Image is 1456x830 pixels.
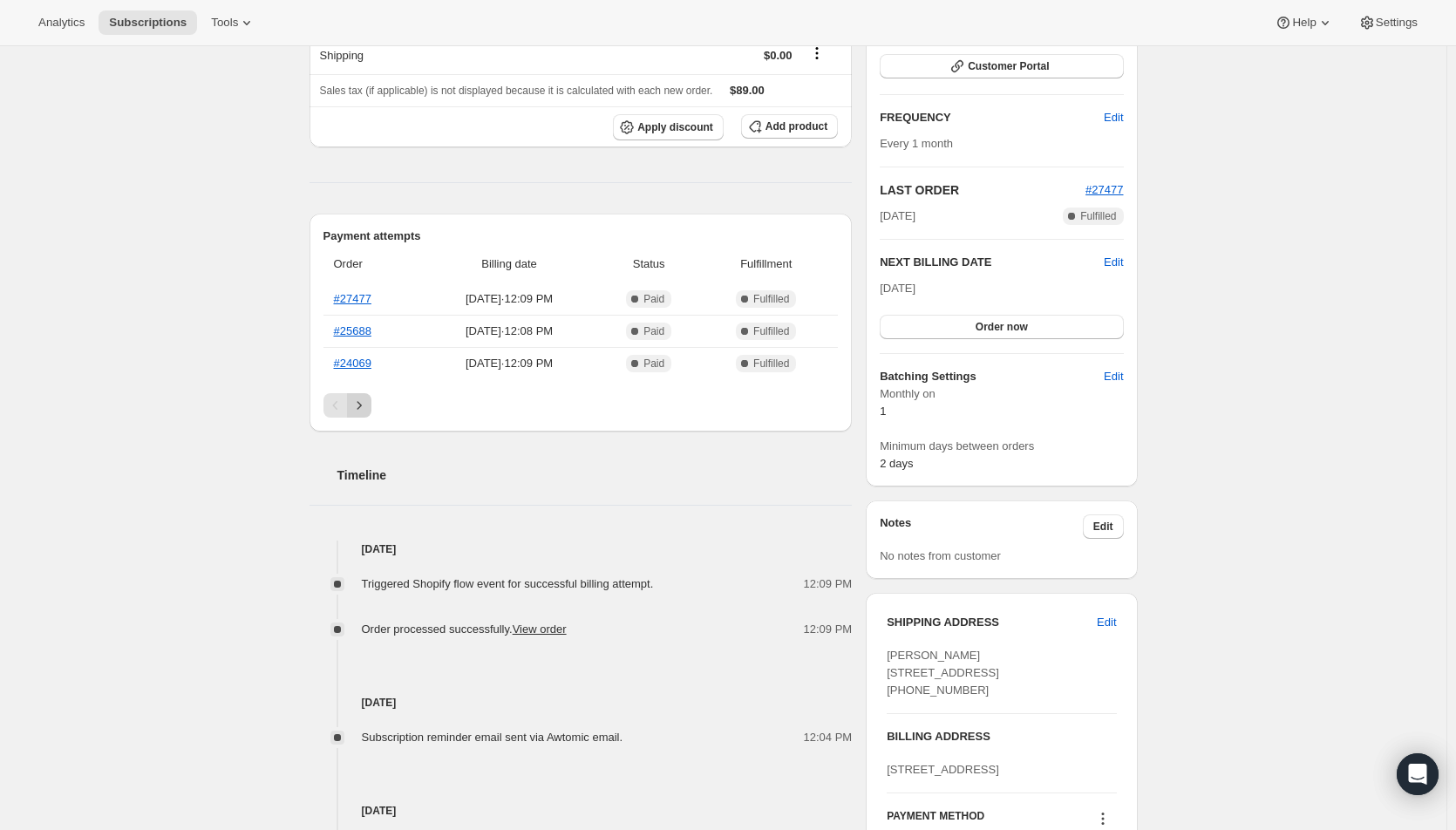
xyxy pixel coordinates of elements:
span: 12:09 PM [804,621,853,638]
span: [DATE] · 12:09 PM [425,290,593,308]
h3: SHIPPING ADDRESS [887,614,1097,631]
th: Order [323,245,421,283]
button: Edit [1093,104,1133,132]
button: Tools [201,10,266,35]
button: Add product [741,114,838,139]
a: #25688 [334,324,371,337]
span: [DATE] [880,282,915,295]
span: No notes from customer [880,549,1001,562]
button: Next [347,393,371,418]
button: Analytics [28,10,95,35]
h4: [DATE] [310,541,853,558]
h2: LAST ORDER [880,181,1085,199]
span: [STREET_ADDRESS] [887,763,999,776]
span: 12:09 PM [804,575,853,593]
span: Edit [1093,520,1113,534]
h2: FREQUENCY [880,109,1104,126]
div: Open Intercom Messenger [1397,753,1439,795]
span: Order now [976,320,1028,334]
span: [DATE] [880,207,915,225]
span: Sales tax (if applicable) is not displayed because it is calculated with each new order. [320,85,713,97]
span: Fulfilled [753,324,789,338]
span: $89.00 [730,84,765,97]
span: Every 1 month [880,137,953,150]
span: $0.00 [764,49,793,62]
span: Paid [643,292,664,306]
h2: NEXT BILLING DATE [880,254,1104,271]
a: #27477 [334,292,371,305]
span: Edit [1104,368,1123,385]
span: Fulfilled [753,357,789,371]
a: #27477 [1085,183,1123,196]
span: Fulfilled [753,292,789,306]
span: Apply discount [637,120,713,134]
button: Edit [1104,254,1123,271]
button: Shipping actions [803,44,831,63]
span: Customer Portal [968,59,1049,73]
h4: [DATE] [310,802,853,820]
h3: BILLING ADDRESS [887,728,1116,745]
span: 12:04 PM [804,729,853,746]
span: Help [1292,16,1316,30]
button: Edit [1083,514,1124,539]
th: Shipping [310,36,574,74]
button: Order now [880,315,1123,339]
span: Add product [765,119,827,133]
a: #24069 [334,357,371,370]
button: Edit [1093,363,1133,391]
span: Fulfillment [704,255,827,273]
span: Fulfilled [1080,209,1116,223]
button: #27477 [1085,181,1123,199]
span: Edit [1097,614,1116,631]
span: 2 days [880,457,913,470]
button: Edit [1086,609,1126,636]
span: Subscriptions [109,16,187,30]
a: View order [513,622,567,636]
span: Triggered Shopify flow event for successful billing attempt. [362,577,654,590]
span: Monthly on [880,385,1123,403]
button: Customer Portal [880,54,1123,78]
span: Minimum days between orders [880,438,1123,455]
span: Analytics [38,16,85,30]
span: Settings [1376,16,1418,30]
span: Billing date [425,255,593,273]
span: Tools [211,16,238,30]
span: Paid [643,324,664,338]
span: [DATE] · 12:09 PM [425,355,593,372]
span: Subscription reminder email sent via Awtomic email. [362,731,623,744]
h2: Payment attempts [323,228,839,245]
span: 1 [880,405,886,418]
span: Paid [643,357,664,371]
button: Help [1264,10,1344,35]
span: Edit [1104,109,1123,126]
span: [PERSON_NAME] [STREET_ADDRESS] [PHONE_NUMBER] [887,649,999,697]
button: Apply discount [613,114,724,140]
button: Settings [1348,10,1428,35]
span: Status [603,255,694,273]
h4: [DATE] [310,694,853,711]
span: Order processed successfully. [362,622,567,636]
h2: Timeline [337,466,853,484]
h3: Notes [880,514,1083,539]
button: Subscriptions [99,10,197,35]
h6: Batching Settings [880,368,1104,385]
span: [DATE] · 12:08 PM [425,323,593,340]
nav: Pagination [323,393,839,418]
